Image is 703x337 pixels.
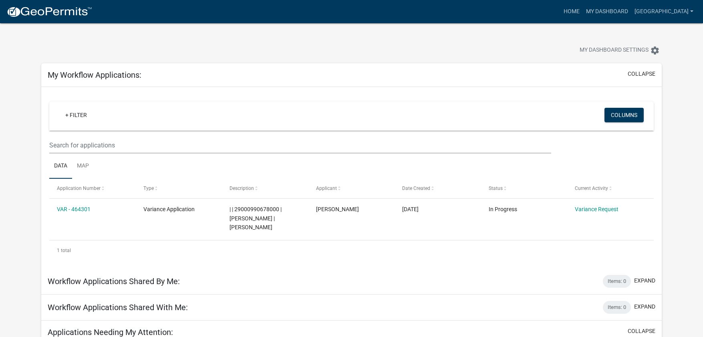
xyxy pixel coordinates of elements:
[573,42,666,58] button: My Dashboard Settingssettings
[143,186,154,191] span: Type
[72,153,94,179] a: Map
[143,206,195,212] span: Variance Application
[230,206,282,231] span: | | 29000990678000 | JAMES R VELDE | LORI A VELDE
[603,301,631,314] div: Items: 0
[48,303,188,312] h5: Workflow Applications Shared With Me:
[631,4,697,19] a: [GEOGRAPHIC_DATA]
[59,108,93,122] a: + Filter
[49,179,136,198] datatable-header-cell: Application Number
[41,87,662,268] div: collapse
[48,276,180,286] h5: Workflow Applications Shared By Me:
[628,70,655,78] button: collapse
[650,46,660,55] i: settings
[634,303,655,311] button: expand
[583,4,631,19] a: My Dashboard
[48,70,141,80] h5: My Workflow Applications:
[57,206,91,212] a: VAR - 464301
[316,206,359,212] span: Lori Velde
[48,327,173,337] h5: Applications Needing My Attention:
[402,206,419,212] span: 08/15/2025
[308,179,395,198] datatable-header-cell: Applicant
[402,186,430,191] span: Date Created
[575,186,608,191] span: Current Activity
[395,179,481,198] datatable-header-cell: Date Created
[481,179,568,198] datatable-header-cell: Status
[560,4,583,19] a: Home
[49,240,654,260] div: 1 total
[230,186,254,191] span: Description
[489,206,517,212] span: In Progress
[603,275,631,288] div: Items: 0
[222,179,308,198] datatable-header-cell: Description
[580,46,649,55] span: My Dashboard Settings
[628,327,655,335] button: collapse
[316,186,337,191] span: Applicant
[57,186,101,191] span: Application Number
[49,137,551,153] input: Search for applications
[575,206,618,212] a: Variance Request
[634,276,655,285] button: expand
[489,186,503,191] span: Status
[604,108,644,122] button: Columns
[567,179,654,198] datatable-header-cell: Current Activity
[135,179,222,198] datatable-header-cell: Type
[49,153,72,179] a: Data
